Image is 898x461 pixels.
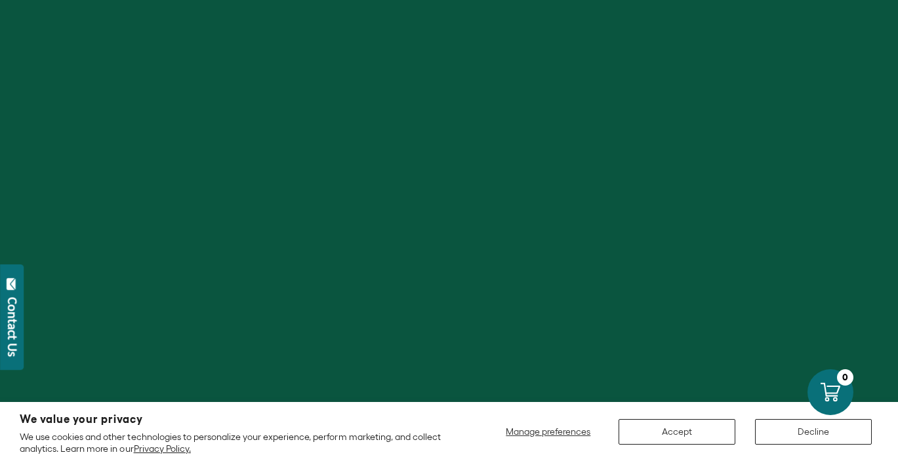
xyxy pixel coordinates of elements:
[837,369,853,386] div: 0
[6,297,19,357] div: Contact Us
[20,414,455,425] h2: We value your privacy
[134,443,191,454] a: Privacy Policy.
[506,426,590,437] span: Manage preferences
[20,431,455,454] p: We use cookies and other technologies to personalize your experience, perform marketing, and coll...
[755,419,872,445] button: Decline
[498,419,599,445] button: Manage preferences
[619,419,735,445] button: Accept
